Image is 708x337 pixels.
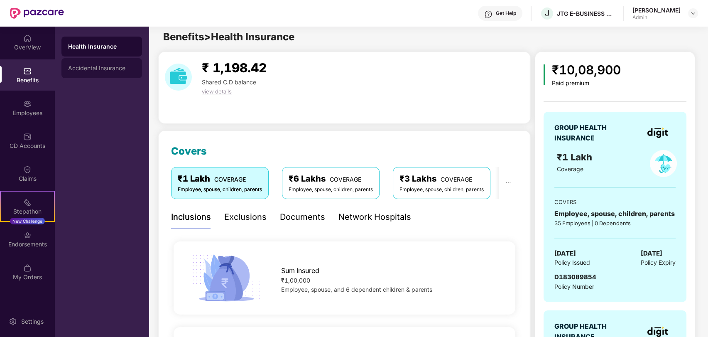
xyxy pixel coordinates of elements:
span: ellipsis [505,180,511,186]
span: ₹ 1,198.42 [202,60,267,75]
span: view details [202,88,232,95]
div: GROUP HEALTH INSURANCE [554,123,627,143]
span: Covers [171,145,207,157]
img: policyIcon [650,150,677,177]
div: Paid premium [552,80,621,87]
img: icon [544,64,546,85]
span: COVERAGE [214,176,246,183]
div: 35 Employees | 0 Dependents [554,219,676,227]
img: svg+xml;base64,PHN2ZyBpZD0iU2V0dGluZy0yMHgyMCIgeG1sbnM9Imh0dHA6Ly93d3cudzMub3JnLzIwMDAvc3ZnIiB3aW... [9,317,17,326]
div: Employee, spouse, children, parents [178,186,262,194]
div: Settings [19,317,46,326]
img: svg+xml;base64,PHN2ZyBpZD0iSGVscC0zMngzMiIgeG1sbnM9Imh0dHA6Ly93d3cudzMub3JnLzIwMDAvc3ZnIiB3aWR0aD... [484,10,492,18]
div: New Challenge [10,218,45,224]
div: JTG E-BUSINESS SOFTWARE PRIVATE LIMITED [557,10,615,17]
div: Inclusions [171,211,211,224]
span: ₹1 Lakh [557,152,595,162]
span: [DATE] [641,248,662,258]
div: Health Insurance [68,42,135,51]
div: ₹6 Lakhs [289,172,373,185]
div: Employee, spouse, children, parents [554,209,676,219]
div: Network Hospitals [338,211,411,224]
img: svg+xml;base64,PHN2ZyBpZD0iSG9tZSIgeG1sbnM9Imh0dHA6Ly93d3cudzMub3JnLzIwMDAvc3ZnIiB3aWR0aD0iMjAiIG... [23,34,32,42]
span: Sum Insured [281,266,319,276]
div: Employee, spouse, children, parents [289,186,373,194]
div: Exclusions [224,211,267,224]
img: svg+xml;base64,PHN2ZyBpZD0iRHJvcGRvd24tMzJ4MzIiIHhtbG5zPSJodHRwOi8vd3d3LnczLm9yZy8yMDAwL3N2ZyIgd2... [690,10,696,17]
img: svg+xml;base64,PHN2ZyBpZD0iQ2xhaW0iIHhtbG5zPSJodHRwOi8vd3d3LnczLm9yZy8yMDAwL3N2ZyIgd2lkdGg9IjIwIi... [23,165,32,174]
img: svg+xml;base64,PHN2ZyBpZD0iRW1wbG95ZWVzIiB4bWxucz0iaHR0cDovL3d3dy53My5vcmcvMjAwMC9zdmciIHdpZHRoPS... [23,100,32,108]
div: Accidental Insurance [68,65,135,71]
span: D183089854 [554,273,596,281]
span: Policy Number [554,283,594,290]
img: download [165,64,192,91]
span: Coverage [557,165,583,172]
span: Policy Expiry [641,258,676,267]
span: Shared C.D balance [202,79,256,86]
span: Employee, spouse, and 6 dependent children & parents [281,286,432,293]
span: Policy Issued [554,258,590,267]
img: svg+xml;base64,PHN2ZyBpZD0iTXlfT3JkZXJzIiBkYXRhLW5hbWU9Ik15IE9yZGVycyIgeG1sbnM9Imh0dHA6Ly93d3cudz... [23,264,32,272]
div: ₹1,00,000 [281,276,500,285]
div: ₹10,08,900 [552,60,621,80]
img: svg+xml;base64,PHN2ZyBpZD0iRW5kb3JzZW1lbnRzIiB4bWxucz0iaHR0cDovL3d3dy53My5vcmcvMjAwMC9zdmciIHdpZH... [23,231,32,239]
div: ₹1 Lakh [178,172,262,185]
div: Documents [280,211,325,224]
span: Benefits > Health Insurance [163,31,294,43]
img: svg+xml;base64,PHN2ZyBpZD0iQ0RfQWNjb3VudHMiIGRhdGEtbmFtZT0iQ0QgQWNjb3VudHMiIHhtbG5zPSJodHRwOi8vd3... [23,133,32,141]
span: J [545,8,549,18]
div: Employee, spouse, children, parents [399,186,484,194]
div: ₹3 Lakhs [399,172,484,185]
div: Stepathon [1,207,54,216]
img: New Pazcare Logo [10,8,64,19]
img: svg+xml;base64,PHN2ZyB4bWxucz0iaHR0cDovL3d3dy53My5vcmcvMjAwMC9zdmciIHdpZHRoPSIyMSIgaGVpZ2h0PSIyMC... [23,198,32,207]
img: insurerLogo [647,128,668,138]
img: icon [189,252,264,304]
div: COVERS [554,198,676,206]
img: svg+xml;base64,PHN2ZyBpZD0iQmVuZWZpdHMiIHhtbG5zPSJodHRwOi8vd3d3LnczLm9yZy8yMDAwL3N2ZyIgd2lkdGg9Ij... [23,67,32,75]
div: Get Help [496,10,516,17]
span: [DATE] [554,248,576,258]
div: Admin [632,14,681,21]
span: COVERAGE [330,176,361,183]
img: insurerLogo [647,327,668,337]
button: ellipsis [499,167,518,199]
span: COVERAGE [441,176,472,183]
div: [PERSON_NAME] [632,6,681,14]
